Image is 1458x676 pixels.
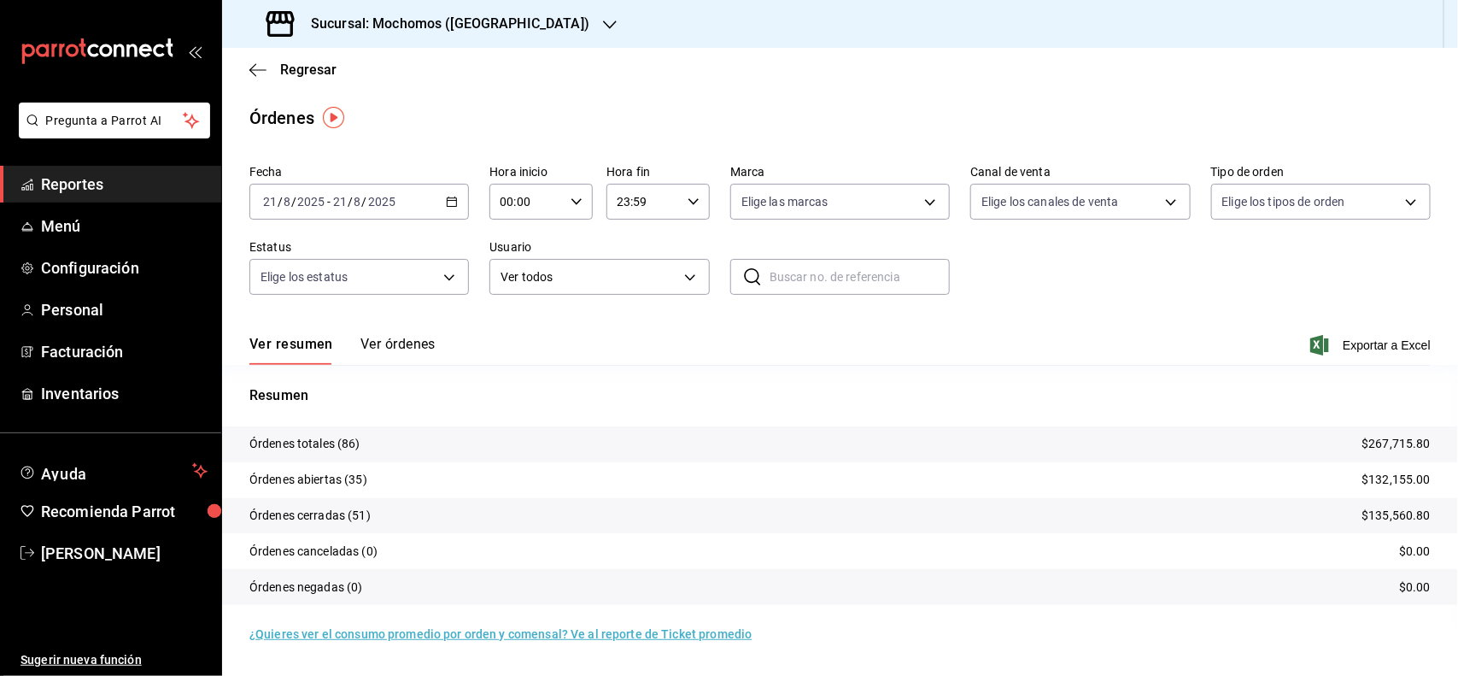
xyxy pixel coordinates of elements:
p: $132,155.00 [1362,471,1431,489]
img: Tooltip marker [323,107,344,128]
p: $135,560.80 [1362,507,1431,525]
label: Hora inicio [489,167,593,179]
span: Inventarios [41,382,208,405]
span: Sugerir nueva función [20,651,208,669]
div: Órdenes [249,105,314,131]
p: Órdenes canceladas (0) [249,543,378,561]
input: -- [332,195,348,209]
span: Pregunta a Parrot AI [46,112,184,130]
button: Exportar a Excel [1314,335,1431,356]
input: -- [283,195,291,209]
div: navigation tabs [249,336,436,365]
input: Buscar no. de referencia [770,260,950,294]
p: $0.00 [1399,579,1431,597]
h3: Sucursal: Mochomos ([GEOGRAPHIC_DATA]) [297,14,589,34]
span: [PERSON_NAME] [41,542,208,565]
span: Ver todos [501,268,677,286]
p: Órdenes negadas (0) [249,579,363,597]
p: Órdenes totales (86) [249,435,360,453]
span: / [291,195,296,209]
input: ---- [296,195,325,209]
span: Recomienda Parrot [41,500,208,523]
span: Elige las marcas [741,193,829,210]
span: / [362,195,367,209]
span: Elige los estatus [261,268,348,285]
span: / [278,195,283,209]
span: Regresar [280,62,337,78]
button: Ver resumen [249,336,333,365]
p: Órdenes abiertas (35) [249,471,367,489]
button: open_drawer_menu [188,44,202,58]
span: Menú [41,215,208,238]
input: ---- [367,195,396,209]
span: Ayuda [41,461,185,481]
button: Pregunta a Parrot AI [19,103,210,138]
span: Reportes [41,173,208,196]
span: Personal [41,298,208,321]
input: -- [354,195,362,209]
span: - [327,195,331,209]
label: Estatus [249,242,469,254]
input: -- [262,195,278,209]
label: Tipo de orden [1211,167,1431,179]
span: Configuración [41,256,208,279]
label: Usuario [489,242,709,254]
label: Canal de venta [970,167,1190,179]
p: Órdenes cerradas (51) [249,507,371,525]
p: $0.00 [1399,543,1431,561]
label: Fecha [249,167,469,179]
span: Facturación [41,340,208,363]
a: ¿Quieres ver el consumo promedio por orden y comensal? Ve al reporte de Ticket promedio [249,627,752,641]
span: Elige los canales de venta [981,193,1118,210]
span: Elige los tipos de orden [1222,193,1345,210]
button: Regresar [249,62,337,78]
label: Hora fin [606,167,710,179]
button: Ver órdenes [360,336,436,365]
label: Marca [730,167,950,179]
a: Pregunta a Parrot AI [12,124,210,142]
span: / [348,195,353,209]
p: $267,715.80 [1362,435,1431,453]
p: Resumen [249,385,1431,406]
